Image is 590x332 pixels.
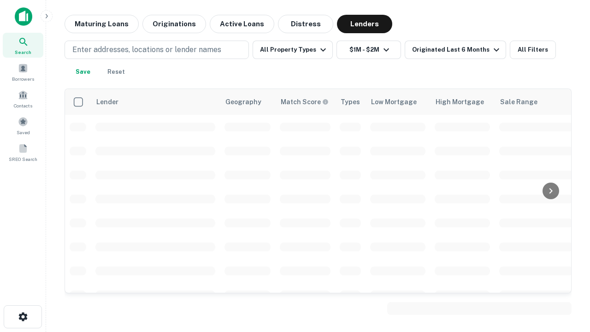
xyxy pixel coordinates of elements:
div: Types [341,96,360,107]
h6: Match Score [281,97,327,107]
div: Originated Last 6 Months [412,44,502,55]
div: Geography [225,96,261,107]
th: Sale Range [495,89,578,115]
a: Borrowers [3,59,43,84]
span: Search [15,48,31,56]
button: Save your search to get updates of matches that match your search criteria. [68,63,98,81]
button: Enter addresses, locations or lender names [65,41,249,59]
th: Geography [220,89,275,115]
a: SREO Search [3,140,43,165]
button: All Property Types [253,41,333,59]
img: capitalize-icon.png [15,7,32,26]
th: Capitalize uses an advanced AI algorithm to match your search with the best lender. The match sco... [275,89,335,115]
button: Maturing Loans [65,15,139,33]
button: Originations [142,15,206,33]
div: Low Mortgage [371,96,417,107]
button: $1M - $2M [336,41,401,59]
div: Capitalize uses an advanced AI algorithm to match your search with the best lender. The match sco... [281,97,329,107]
th: Low Mortgage [366,89,430,115]
th: Lender [91,89,220,115]
button: Reset [101,63,131,81]
button: Lenders [337,15,392,33]
button: All Filters [510,41,556,59]
th: Types [335,89,366,115]
button: Originated Last 6 Months [405,41,506,59]
a: Contacts [3,86,43,111]
div: High Mortgage [436,96,484,107]
button: Active Loans [210,15,274,33]
button: Distress [278,15,333,33]
span: Saved [17,129,30,136]
div: Lender [96,96,118,107]
span: Contacts [14,102,32,109]
p: Enter addresses, locations or lender names [72,44,221,55]
a: Saved [3,113,43,138]
th: High Mortgage [430,89,495,115]
div: Sale Range [500,96,537,107]
iframe: Chat Widget [544,258,590,302]
span: Borrowers [12,75,34,83]
span: SREO Search [9,155,37,163]
a: Search [3,33,43,58]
